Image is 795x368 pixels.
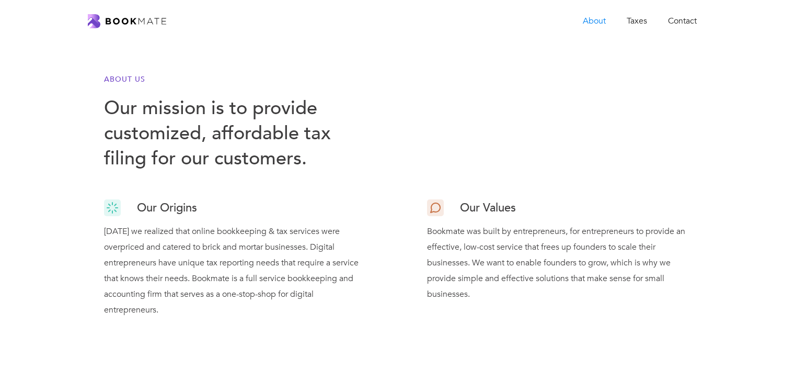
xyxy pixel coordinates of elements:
[104,74,368,85] h6: About Us
[427,218,692,302] div: Bookmate was built by entrepreneurs, for entrepreneurs to provide an effective, low-cost service ...
[658,10,707,32] a: Contact
[104,218,368,318] div: [DATE] we realized that online bookkeeping & tax services were overpriced and catered to brick an...
[460,197,516,218] h3: Our Values
[616,10,658,32] a: Taxes
[137,197,197,218] h3: Our Origins
[104,96,368,171] h1: Our mission is to provide customized, affordable tax filing for our customers.
[88,14,166,28] a: home
[572,10,616,32] a: About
